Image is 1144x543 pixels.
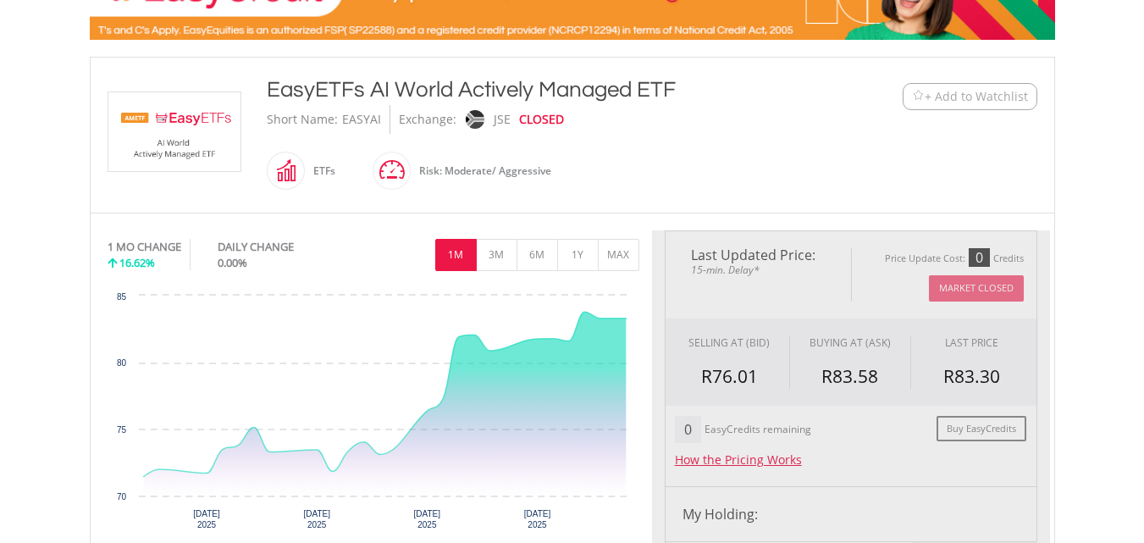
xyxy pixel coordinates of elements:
[598,239,639,271] button: MAX
[903,83,1037,110] button: Watchlist + Add to Watchlist
[305,151,335,191] div: ETFs
[476,239,517,271] button: 3M
[494,105,511,134] div: JSE
[119,255,155,270] span: 16.62%
[435,239,477,271] button: 1M
[108,287,639,541] div: Chart. Highcharts interactive chart.
[523,509,550,529] text: [DATE] 2025
[519,105,564,134] div: CLOSED
[399,105,456,134] div: Exchange:
[517,239,558,271] button: 6M
[218,255,247,270] span: 0.00%
[108,287,639,541] svg: Interactive chart
[116,492,126,501] text: 70
[465,110,484,129] img: jse.png
[218,239,351,255] div: DAILY CHANGE
[116,358,126,368] text: 80
[267,105,338,134] div: Short Name:
[411,151,551,191] div: Risk: Moderate/ Aggressive
[925,88,1028,105] span: + Add to Watchlist
[912,90,925,103] img: Watchlist
[303,509,330,529] text: [DATE] 2025
[413,509,440,529] text: [DATE] 2025
[267,75,799,105] div: EasyETFs AI World Actively Managed ETF
[111,92,238,171] img: EQU.ZA.EASYAI.png
[116,425,126,435] text: 75
[116,292,126,302] text: 85
[557,239,599,271] button: 1Y
[193,509,220,529] text: [DATE] 2025
[108,239,181,255] div: 1 MO CHANGE
[342,105,381,134] div: EASYAI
